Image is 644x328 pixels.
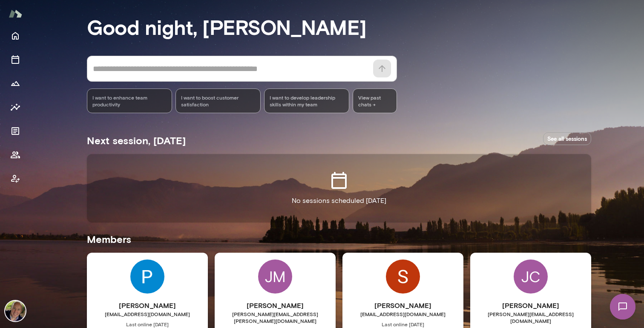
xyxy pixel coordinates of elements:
[87,134,186,147] h5: Next session, [DATE]
[175,88,261,113] div: I want to boost customer satisfaction
[215,311,336,324] span: [PERSON_NAME][EMAIL_ADDRESS][PERSON_NAME][DOMAIN_NAME]
[264,88,349,113] div: I want to develop leadership skills within my team
[543,132,591,145] a: See all sessions
[258,260,292,294] div: JM
[7,27,24,44] button: Home
[7,123,24,140] button: Documents
[342,300,463,311] h6: [PERSON_NAME]
[270,94,344,108] span: I want to develop leadership skills within my team
[353,88,397,113] span: View past chats ->
[87,15,591,39] h3: Good night, [PERSON_NAME]
[342,321,463,328] span: Last online [DATE]
[92,94,167,108] span: I want to enhance team productivity
[470,300,591,311] h6: [PERSON_NAME]
[87,321,208,328] span: Last online [DATE]
[181,94,255,108] span: I want to boost customer satisfaction
[87,311,208,317] span: [EMAIL_ADDRESS][DOMAIN_NAME]
[5,301,26,321] img: David McPherson
[87,232,591,246] h5: Members
[7,51,24,68] button: Sessions
[514,260,548,294] div: JC
[87,88,172,113] div: I want to enhance team productivity
[87,300,208,311] h6: [PERSON_NAME]
[7,146,24,163] button: Members
[130,260,164,294] img: Parth Patel
[470,311,591,324] span: [PERSON_NAME][EMAIL_ADDRESS][DOMAIN_NAME]
[7,170,24,187] button: Client app
[7,99,24,116] button: Insights
[292,196,386,206] p: No sessions scheduled [DATE]
[9,6,22,22] img: Mento
[386,260,420,294] img: Savas Konstadinidis
[342,311,463,317] span: [EMAIL_ADDRESS][DOMAIN_NAME]
[7,75,24,92] button: Growth Plan
[215,300,336,311] h6: [PERSON_NAME]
